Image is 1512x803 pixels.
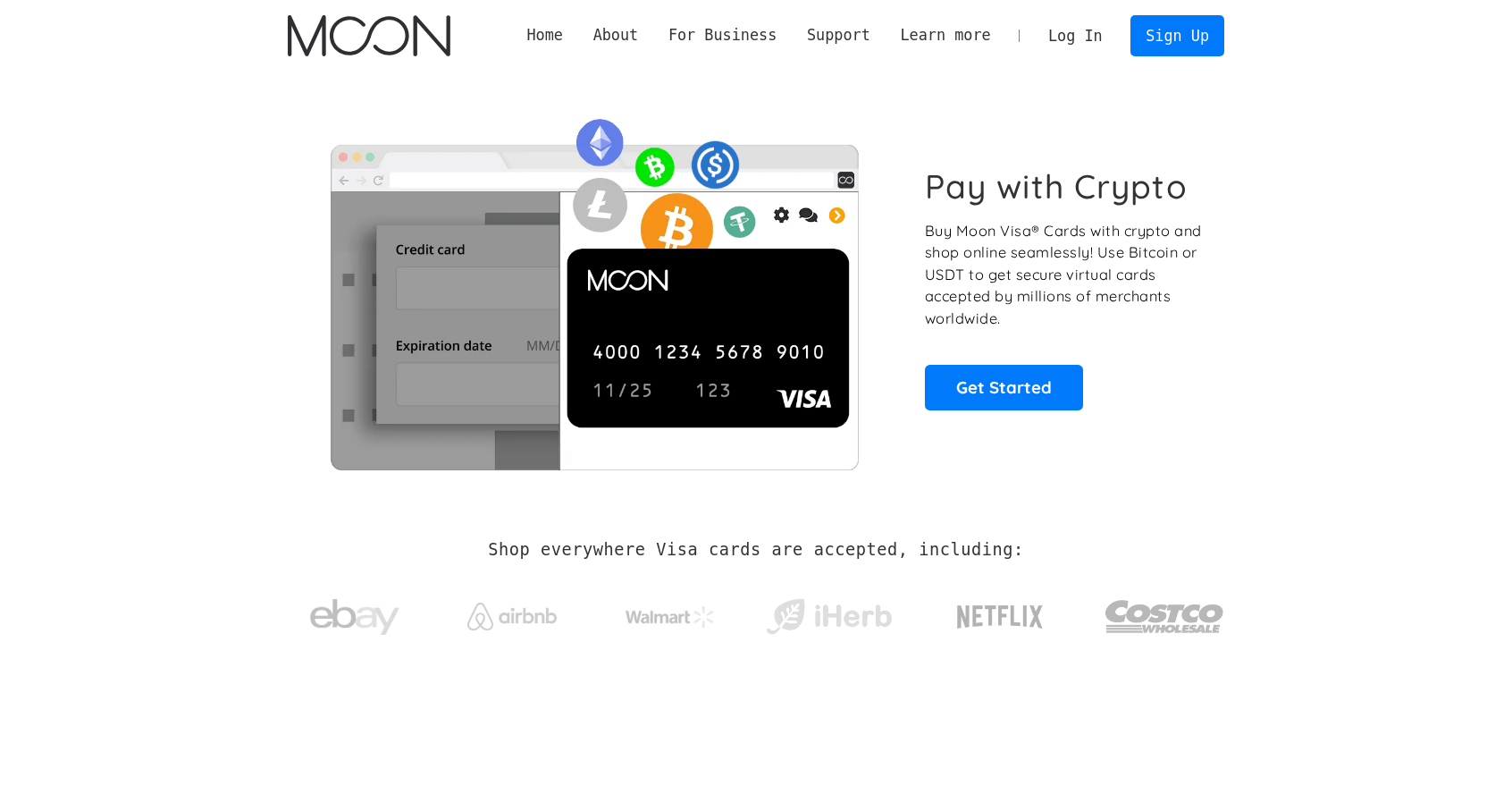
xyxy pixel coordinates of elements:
img: Costco [1105,583,1224,650]
img: iHerb [762,594,895,640]
h2: Shop everywhere Visa cards are accepted, including: [488,540,1023,560]
h1: Pay with Crypto [925,166,1188,207]
a: Home [512,24,578,46]
p: Buy Moon Visa® Cards with crypto and shop online seamlessly! Use Bitcoin or USDT to get secure vi... [925,220,1205,330]
a: iHerb [762,576,895,649]
a: Walmart [604,588,737,637]
div: Learn more [900,24,990,46]
div: Support [807,24,870,46]
div: Support [792,24,885,46]
div: For Business [653,24,792,46]
img: Walmart [626,606,715,628]
a: Log In [1033,16,1117,55]
a: Airbnb [446,585,579,639]
a: Netflix [920,577,1080,648]
div: Learn more [886,24,1006,46]
img: ebay [310,589,399,646]
img: Moon Logo [288,15,449,56]
div: For Business [668,24,777,46]
img: Moon Cards let you spend your crypto anywhere Visa is accepted. [288,106,900,469]
a: Sign Up [1130,15,1223,55]
img: Airbnb [467,603,557,630]
img: Netflix [955,595,1045,639]
a: Costco [1105,565,1224,659]
div: About [578,24,653,46]
div: About [593,24,639,46]
a: Get Started [925,365,1083,410]
a: ebay [288,571,421,655]
a: home [288,15,449,56]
